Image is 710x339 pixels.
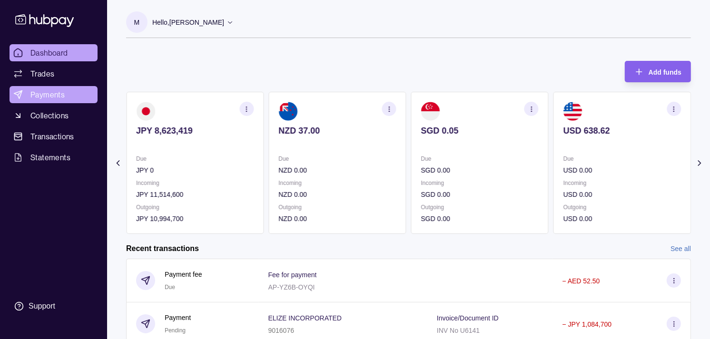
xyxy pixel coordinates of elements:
[671,243,691,254] a: See all
[165,327,186,334] span: Pending
[563,126,681,136] p: USD 638.62
[10,65,98,82] a: Trades
[10,86,98,103] a: Payments
[625,61,691,82] button: Add funds
[563,202,681,213] p: Outgoing
[152,17,224,28] p: Hello, [PERSON_NAME]
[165,312,191,323] p: Payment
[437,314,499,322] p: Invoice/Document ID
[562,277,600,285] p: − AED 52.50
[421,154,539,164] p: Due
[563,178,681,188] p: Incoming
[268,327,295,334] p: 9016076
[563,165,681,175] p: USD 0.00
[268,283,315,291] p: AP-YZ6B-OYQI
[563,213,681,224] p: USD 0.00
[10,107,98,124] a: Collections
[30,131,74,142] span: Transactions
[30,47,68,58] span: Dashboard
[134,17,140,28] p: M
[421,126,539,136] p: SGD 0.05
[278,189,396,200] p: NZD 0.00
[126,243,199,254] h2: Recent transactions
[268,314,342,322] p: ELIZE INCORPORATED
[10,44,98,61] a: Dashboard
[30,152,70,163] span: Statements
[563,102,582,121] img: us
[268,271,317,279] p: Fee for payment
[563,154,681,164] p: Due
[278,102,297,121] img: nz
[30,89,65,100] span: Payments
[421,102,440,121] img: sg
[136,189,254,200] p: JPY 11,514,600
[421,202,539,213] p: Outgoing
[563,189,681,200] p: USD 0.00
[421,178,539,188] p: Incoming
[649,68,681,76] span: Add funds
[136,102,155,121] img: jp
[421,213,539,224] p: SGD 0.00
[30,68,54,79] span: Trades
[278,178,396,188] p: Incoming
[165,284,175,291] span: Due
[278,154,396,164] p: Due
[278,202,396,213] p: Outgoing
[10,128,98,145] a: Transactions
[278,126,396,136] p: NZD 37.00
[10,149,98,166] a: Statements
[421,165,539,175] p: SGD 0.00
[136,213,254,224] p: JPY 10,994,700
[30,110,69,121] span: Collections
[278,213,396,224] p: NZD 0.00
[136,126,254,136] p: JPY 8,623,419
[437,327,480,334] p: INV No U6141
[136,202,254,213] p: Outgoing
[136,165,254,175] p: JPY 0
[165,269,202,280] p: Payment fee
[136,178,254,188] p: Incoming
[421,189,539,200] p: SGD 0.00
[29,301,55,311] div: Support
[136,154,254,164] p: Due
[278,165,396,175] p: NZD 0.00
[562,320,612,328] p: − JPY 1,084,700
[10,296,98,316] a: Support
